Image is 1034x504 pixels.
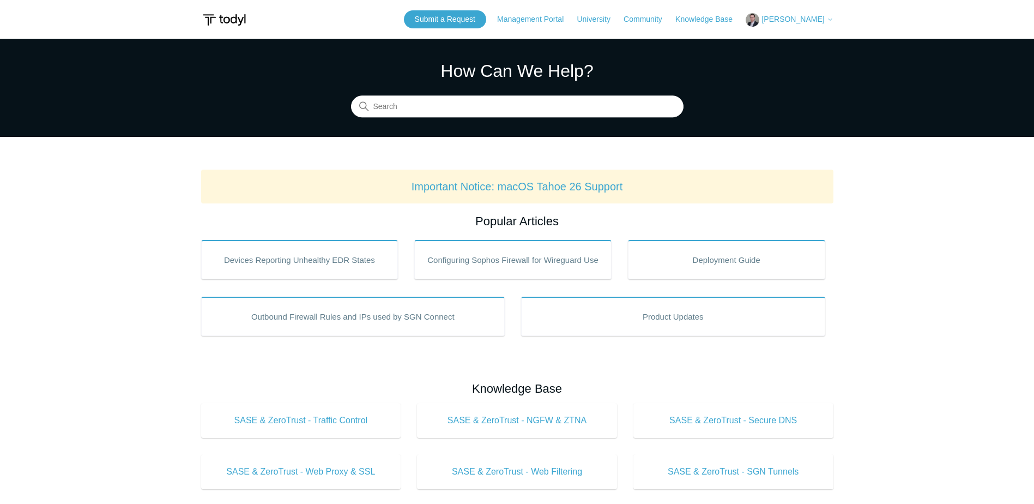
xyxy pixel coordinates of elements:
a: Deployment Guide [628,240,825,279]
a: Configuring Sophos Firewall for Wireguard Use [414,240,612,279]
h2: Knowledge Base [201,380,833,398]
a: SASE & ZeroTrust - Traffic Control [201,403,401,438]
span: SASE & ZeroTrust - SGN Tunnels [650,465,817,478]
a: University [577,14,621,25]
span: SASE & ZeroTrust - Secure DNS [650,414,817,427]
a: Management Portal [497,14,575,25]
a: Knowledge Base [675,14,743,25]
a: SASE & ZeroTrust - SGN Tunnels [633,454,833,489]
h2: Popular Articles [201,212,833,230]
span: SASE & ZeroTrust - Web Proxy & SSL [217,465,385,478]
a: SASE & ZeroTrust - Web Proxy & SSL [201,454,401,489]
a: SASE & ZeroTrust - Web Filtering [417,454,617,489]
a: Important Notice: macOS Tahoe 26 Support [412,181,623,193]
span: SASE & ZeroTrust - Traffic Control [217,414,385,427]
input: Search [351,96,684,118]
a: Outbound Firewall Rules and IPs used by SGN Connect [201,297,505,336]
h1: How Can We Help? [351,58,684,84]
img: Todyl Support Center Help Center home page [201,10,247,30]
a: Submit a Request [404,10,486,28]
a: Devices Reporting Unhealthy EDR States [201,240,398,279]
span: [PERSON_NAME] [761,15,824,23]
span: SASE & ZeroTrust - NGFW & ZTNA [433,414,601,427]
a: SASE & ZeroTrust - Secure DNS [633,403,833,438]
button: [PERSON_NAME] [746,13,833,27]
a: Community [624,14,673,25]
span: SASE & ZeroTrust - Web Filtering [433,465,601,478]
a: Product Updates [521,297,825,336]
a: SASE & ZeroTrust - NGFW & ZTNA [417,403,617,438]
